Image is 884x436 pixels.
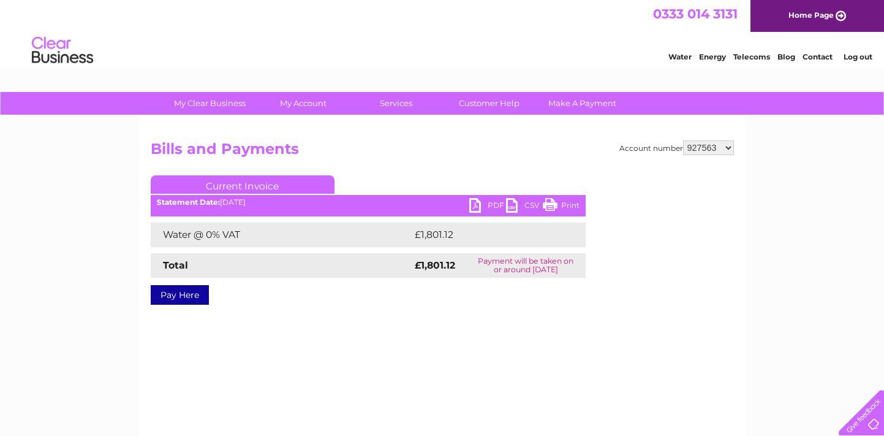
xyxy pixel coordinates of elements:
a: Telecoms [733,52,770,61]
img: logo.png [31,32,94,69]
a: Print [543,198,580,216]
a: My Clear Business [159,92,260,115]
a: PDF [469,198,506,216]
a: 0333 014 3131 [653,6,738,21]
div: Account number [619,140,734,155]
a: Energy [699,52,726,61]
b: Statement Date: [157,197,220,207]
a: Current Invoice [151,175,334,194]
a: Blog [777,52,795,61]
h2: Bills and Payments [151,140,734,164]
a: My Account [252,92,353,115]
a: CSV [506,198,543,216]
a: Customer Help [439,92,540,115]
a: Services [346,92,447,115]
strong: Total [163,259,188,271]
td: £1,801.12 [412,223,565,247]
a: Pay Here [151,285,209,305]
a: Log out [844,52,872,61]
a: Water [668,52,692,61]
div: [DATE] [151,198,586,207]
a: Make A Payment [532,92,633,115]
a: Contact [803,52,833,61]
strong: £1,801.12 [415,259,455,271]
td: Payment will be taken on or around [DATE] [466,253,586,278]
td: Water @ 0% VAT [151,223,412,247]
div: Clear Business is a trading name of Verastar Limited (registered in [GEOGRAPHIC_DATA] No. 3667643... [153,7,732,59]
